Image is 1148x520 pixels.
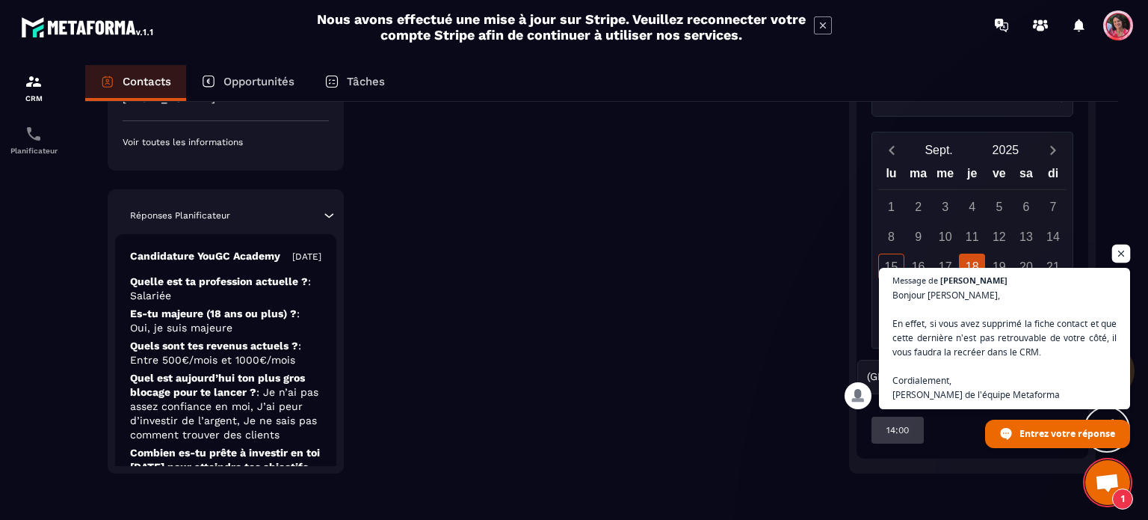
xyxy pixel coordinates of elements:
[1013,163,1040,189] div: sa
[878,254,904,280] div: 15
[863,369,1041,385] span: (GMT+01:00) [GEOGRAPHIC_DATA]
[940,276,1007,284] span: [PERSON_NAME]
[130,249,280,263] p: Candidature YouGC Academy
[1085,460,1130,505] div: Ouvrir le chat
[85,65,186,101] a: Contacts
[1112,489,1133,510] span: 1
[959,224,985,250] div: 11
[1019,420,1115,447] span: Entrez votre réponse
[959,254,985,280] div: 18
[21,13,155,40] img: logo
[223,75,294,88] p: Opportunités
[1040,163,1067,189] div: di
[1040,194,1066,220] div: 7
[4,114,64,166] a: schedulerschedulerPlanificateur
[986,254,1012,280] div: 19
[1013,194,1039,220] div: 6
[986,163,1013,189] div: ve
[892,276,938,284] span: Message de
[123,75,171,88] p: Contacts
[932,254,958,280] div: 17
[4,94,64,103] p: CRM
[130,209,230,221] p: Réponses Planificateur
[878,140,906,160] button: Previous month
[878,194,1067,340] div: Calendar days
[932,163,959,189] div: me
[932,224,958,250] div: 10
[25,125,43,143] img: scheduler
[347,75,385,88] p: Tâches
[878,224,904,250] div: 8
[309,65,400,101] a: Tâches
[878,194,904,220] div: 1
[932,194,958,220] div: 3
[986,194,1012,220] div: 5
[1040,224,1066,250] div: 14
[972,137,1039,163] button: Open years overlay
[892,288,1117,402] span: Bonjour [PERSON_NAME], En effet, si vous avez supprimé la fiche contact et que cette dernière n'e...
[905,254,931,280] div: 16
[130,371,321,442] p: Quel est aujourd’hui ton plus gros blocage pour te lancer ?
[905,163,932,189] div: ma
[878,163,1067,340] div: Calendar wrapper
[1013,224,1039,250] div: 13
[25,73,43,91] img: formation
[1039,140,1067,160] button: Next month
[4,61,64,114] a: formationformationCRM
[905,194,931,220] div: 2
[130,275,321,303] p: Quelle est ta profession actuelle ?
[130,307,321,335] p: Es-tu majeure (18 ans ou plus) ?
[986,224,1012,250] div: 12
[130,339,321,367] p: Quels sont tes revenus actuels ?
[959,194,985,220] div: 4
[316,11,806,43] h2: Nous avons effectué une mise à jour sur Stripe. Veuillez reconnecter votre compte Stripe afin de ...
[906,137,972,163] button: Open months overlay
[1013,254,1039,280] div: 20
[4,147,64,155] p: Planificateur
[877,163,904,189] div: lu
[905,224,931,250] div: 9
[1040,254,1066,280] div: 21
[130,446,321,503] p: Combien es-tu prête à investir en toi [DATE] pour atteindre tes objectifs et transformer ta situa...
[292,251,321,263] p: [DATE]
[959,163,986,189] div: je
[857,360,1073,394] div: Search for option
[186,65,309,101] a: Opportunités
[123,136,329,148] p: Voir toutes les informations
